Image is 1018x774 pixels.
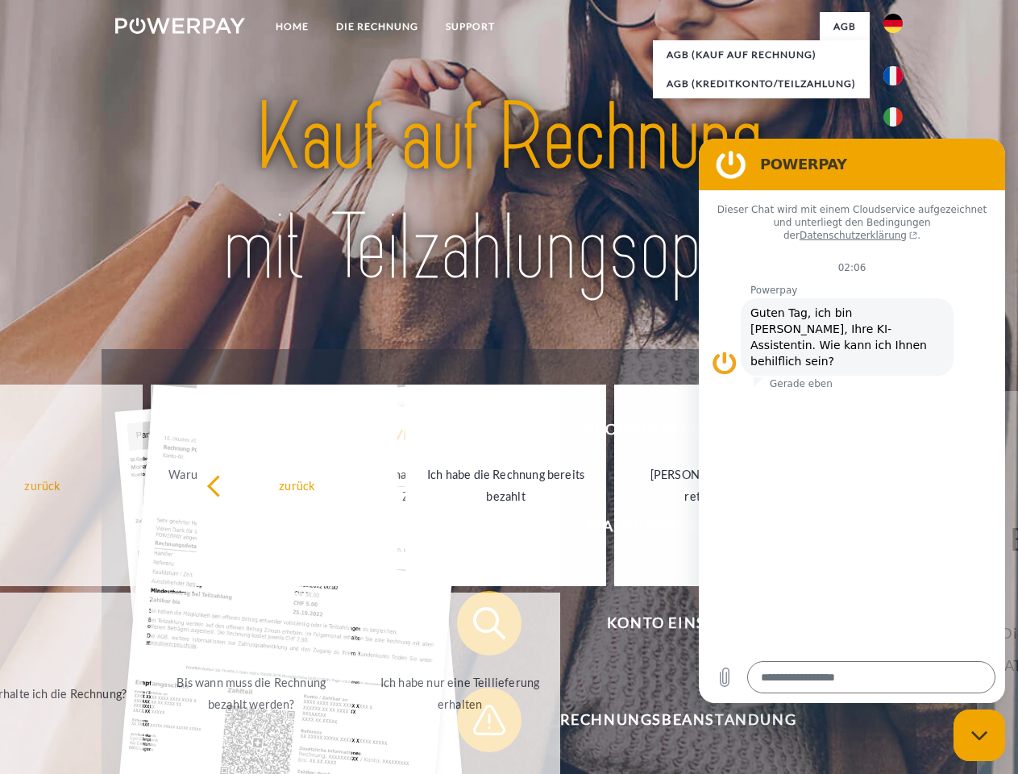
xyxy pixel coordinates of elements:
[653,40,870,69] a: AGB (Kauf auf Rechnung)
[954,709,1005,761] iframe: Schaltfläche zum Öffnen des Messaging-Fensters; Konversation läuft
[624,464,805,507] div: [PERSON_NAME] wurde retourniert
[322,12,432,41] a: DIE RECHNUNG
[160,464,342,507] div: Warum habe ich eine Rechnung erhalten?
[883,107,903,127] img: it
[369,672,551,715] div: Ich habe nur eine Teillieferung erhalten
[154,77,864,309] img: title-powerpay_de.svg
[699,139,1005,703] iframe: Messaging-Fenster
[883,14,903,33] img: de
[820,12,870,41] a: agb
[432,12,509,41] a: SUPPORT
[206,474,388,496] div: zurück
[115,18,245,34] img: logo-powerpay-white.svg
[262,12,322,41] a: Home
[160,672,342,715] div: Bis wann muss die Rechnung bezahlt werden?
[883,66,903,85] img: fr
[415,464,596,507] div: Ich habe die Rechnung bereits bezahlt
[457,591,876,655] button: Konto einsehen
[457,688,876,752] button: Rechnungsbeanstandung
[653,69,870,98] a: AGB (Kreditkonto/Teilzahlung)
[480,688,875,752] span: Rechnungsbeanstandung
[480,591,875,655] span: Konto einsehen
